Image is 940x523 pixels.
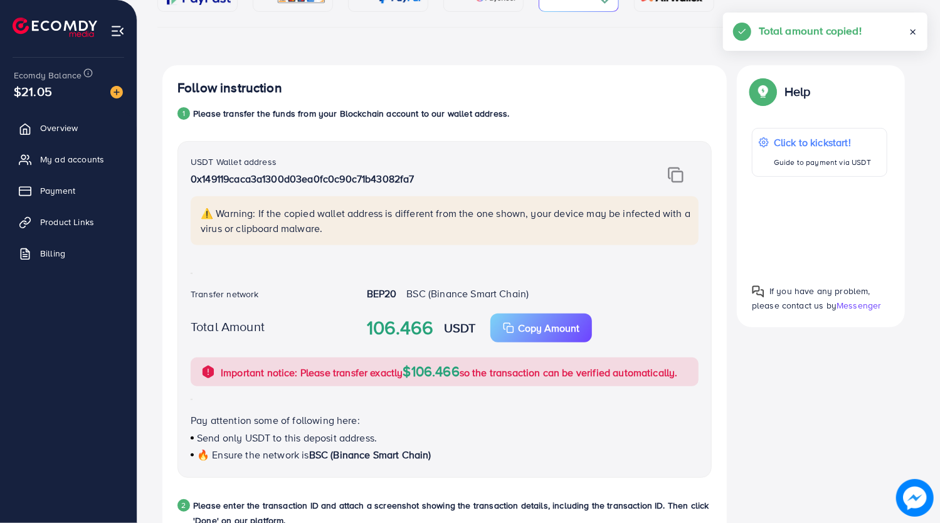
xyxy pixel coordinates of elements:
span: Overview [40,122,78,134]
div: 1 [177,107,190,120]
span: $21.05 [14,82,52,100]
img: alert [201,364,216,379]
span: $106.466 [403,361,460,381]
span: Ecomdy Balance [14,69,82,82]
img: Popup guide [752,285,764,298]
p: Help [784,84,811,99]
p: Please transfer the funds from your Blockchain account to our wallet address. [193,106,509,121]
img: Popup guide [752,80,774,103]
p: Send only USDT to this deposit address. [191,430,699,445]
button: Copy Amount [490,314,592,342]
a: Product Links [9,209,127,235]
a: Billing [9,241,127,266]
h5: Total amount copied! [759,23,862,39]
a: My ad accounts [9,147,127,172]
span: 🔥 Ensure the network is [197,448,309,462]
span: Payment [40,184,75,197]
p: Click to kickstart! [774,135,871,150]
img: image [896,479,934,517]
p: Pay attention some of following here: [191,413,699,428]
h4: Follow instruction [177,80,282,96]
strong: USDT [444,319,476,337]
img: image [110,86,123,98]
label: Total Amount [191,317,265,335]
span: Messenger [837,299,881,312]
img: menu [110,24,125,38]
span: BSC (Binance Smart Chain) [309,448,431,462]
span: If you have any problem, please contact us by [752,285,870,312]
span: Billing [40,247,65,260]
strong: BEP20 [367,287,397,300]
span: BSC (Binance Smart Chain) [406,287,529,300]
p: Copy Amount [518,320,579,335]
img: logo [13,18,97,37]
a: Payment [9,178,127,203]
img: img [668,167,684,183]
div: 2 [177,499,190,512]
p: Guide to payment via USDT [774,155,871,170]
a: Overview [9,115,127,140]
span: My ad accounts [40,153,104,166]
p: ⚠️ Warning: If the copied wallet address is different from the one shown, your device may be infe... [201,206,691,236]
span: Product Links [40,216,94,228]
p: Important notice: Please transfer exactly so the transaction can be verified automatically. [221,364,678,380]
label: USDT Wallet address [191,156,277,168]
label: Transfer network [191,288,259,300]
strong: 106.466 [367,314,434,342]
p: 0x149119caca3a1300d03ea0fc0c90c71b43082fa7 [191,171,611,186]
